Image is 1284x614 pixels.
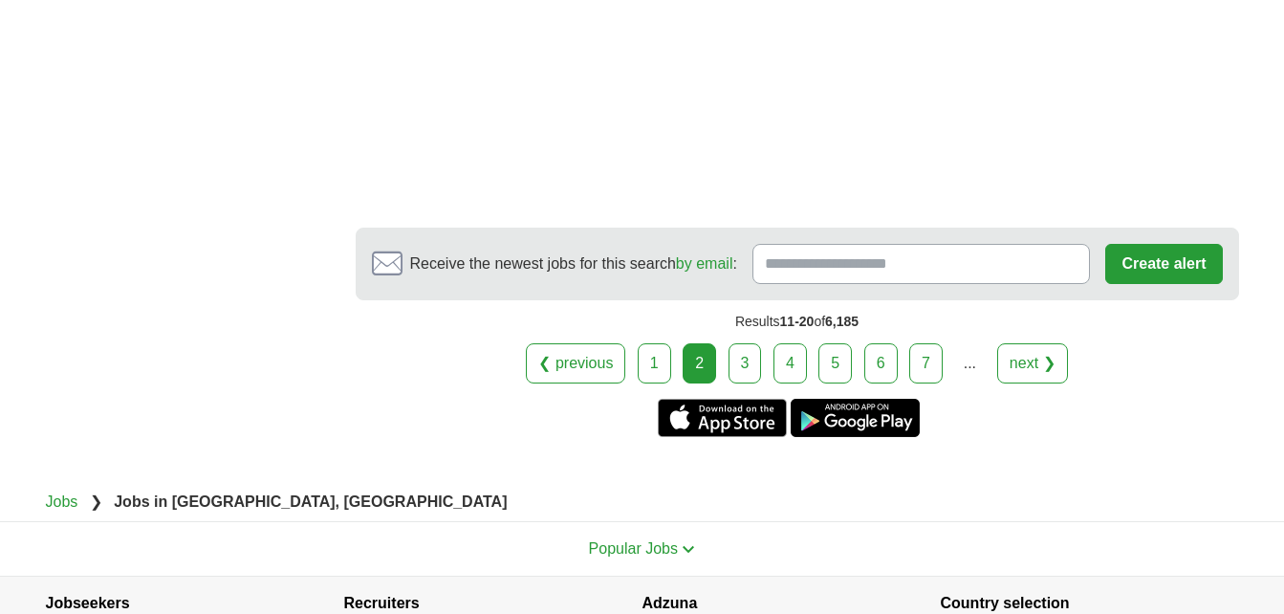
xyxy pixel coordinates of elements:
span: Receive the newest jobs for this search : [410,252,737,275]
a: 5 [818,343,852,384]
button: Create alert [1105,244,1222,284]
div: ... [950,344,989,383]
span: Popular Jobs [589,540,678,557]
div: Results of [356,300,1239,343]
a: 1 [638,343,671,384]
a: next ❯ [997,343,1068,384]
div: 2 [683,343,716,384]
a: by email [676,255,733,272]
span: 6,185 [825,314,859,329]
img: toggle icon [682,545,695,554]
a: ❮ previous [526,343,625,384]
a: 3 [729,343,762,384]
a: Get the Android app [791,399,920,437]
span: ❯ [90,493,102,510]
strong: Jobs in [GEOGRAPHIC_DATA], [GEOGRAPHIC_DATA] [114,493,507,510]
a: 6 [864,343,898,384]
a: Jobs [46,493,78,510]
a: 7 [909,343,943,384]
span: 11-20 [780,314,815,329]
a: Get the iPhone app [658,399,787,437]
a: 4 [773,343,807,384]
